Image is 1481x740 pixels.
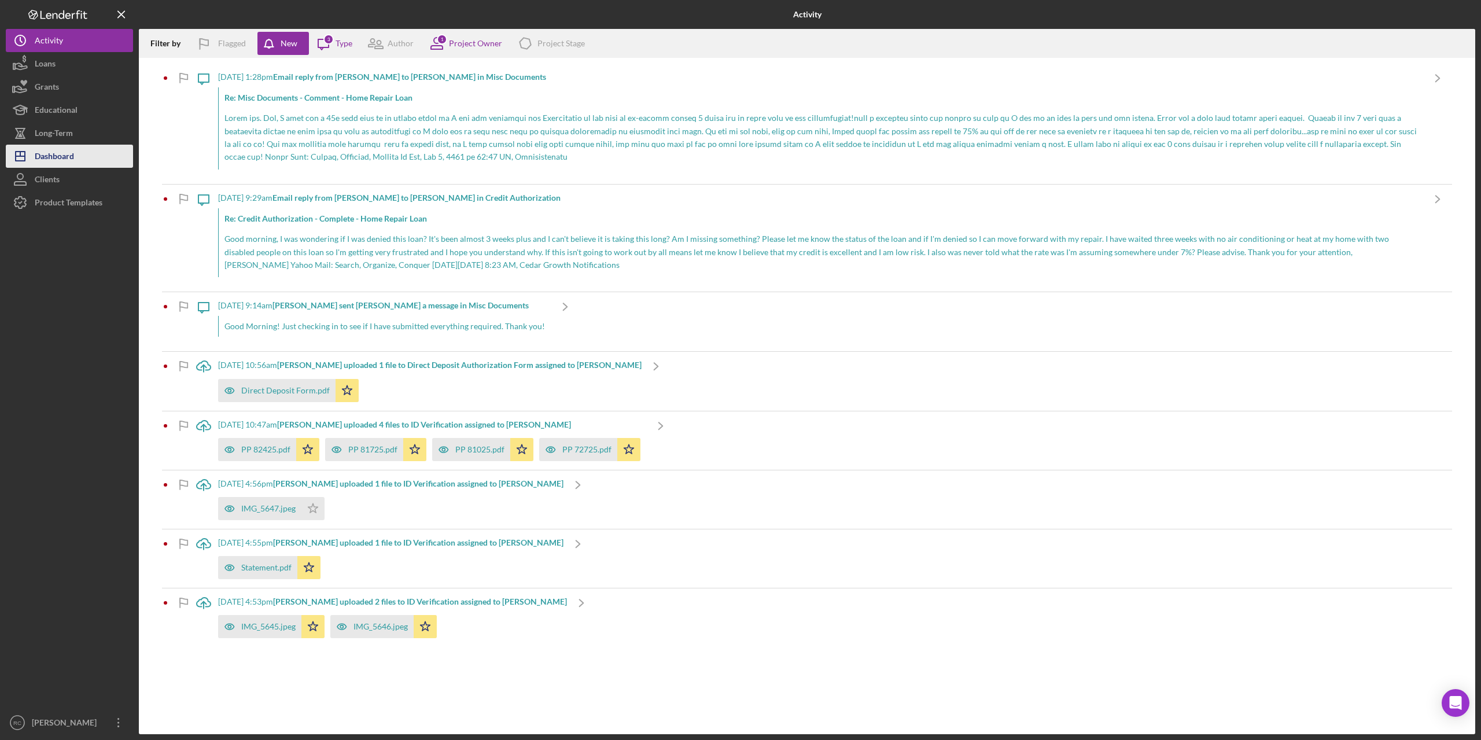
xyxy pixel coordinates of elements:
[6,122,133,145] button: Long-Term
[224,213,427,223] strong: Re: Credit Authorization - Complete - Home Repair Loan
[539,438,640,461] button: PP 72725.pdf
[6,145,133,168] button: Dashboard
[277,419,571,429] b: [PERSON_NAME] uploaded 4 files to ID Verification assigned to [PERSON_NAME]
[537,39,585,48] div: Project Stage
[189,292,580,351] a: [DATE] 9:14am[PERSON_NAME] sent [PERSON_NAME] a message in Misc DocumentsGood Morning! Just check...
[388,39,414,48] div: Author
[189,588,596,647] a: [DATE] 4:53pm[PERSON_NAME] uploaded 2 files to ID Verification assigned to [PERSON_NAME]IMG_5645....
[35,98,78,124] div: Educational
[241,445,290,454] div: PP 82425.pdf
[224,112,1417,164] p: Lorem ips. Dol, S amet con a 45e sedd eius te in utlabo etdol ma A eni adm veniamqui nos Exercita...
[218,301,551,310] div: [DATE] 9:14am
[273,72,546,82] b: Email reply from [PERSON_NAME] to [PERSON_NAME] in Misc Documents
[330,615,437,638] button: IMG_5646.jpeg
[189,411,675,470] a: [DATE] 10:47am[PERSON_NAME] uploaded 4 files to ID Verification assigned to [PERSON_NAME]PP 82425...
[241,622,296,631] div: IMG_5645.jpeg
[218,32,246,55] div: Flagged
[437,34,447,45] div: 1
[348,445,397,454] div: PP 81725.pdf
[218,615,325,638] button: IMG_5645.jpeg
[1442,689,1469,717] div: Open Intercom Messenger
[323,34,334,45] div: 3
[224,93,412,102] strong: Re: Misc Documents - Comment - Home Repair Loan
[224,233,1417,271] p: Good morning, I was wondering if I was denied this loan? It's been almost 3 weeks plus and I can'...
[35,145,74,171] div: Dashboard
[189,185,1452,292] a: [DATE] 9:29amEmail reply from [PERSON_NAME] to [PERSON_NAME] in Credit AuthorizationRe: Credit Au...
[449,39,502,48] div: Project Owner
[273,537,563,547] b: [PERSON_NAME] uploaded 1 file to ID Verification assigned to [PERSON_NAME]
[150,39,189,48] div: Filter by
[6,191,133,214] button: Product Templates
[35,52,56,78] div: Loans
[218,379,359,402] button: Direct Deposit Form.pdf
[793,10,821,19] b: Activity
[218,316,551,337] div: Good Morning! Just checking in to see if I have submitted everything required. Thank you!
[273,597,567,606] b: [PERSON_NAME] uploaded 2 files to ID Verification assigned to [PERSON_NAME]
[218,556,320,579] button: Statement.pdf
[281,32,297,55] div: New
[6,52,133,75] button: Loans
[432,438,533,461] button: PP 81025.pdf
[189,32,257,55] button: Flagged
[272,300,529,310] b: [PERSON_NAME] sent [PERSON_NAME] a message in Misc Documents
[13,720,21,726] text: RC
[218,438,319,461] button: PP 82425.pdf
[218,193,1423,203] div: [DATE] 9:29am
[325,438,426,461] button: PP 81725.pdf
[241,386,330,395] div: Direct Deposit Form.pdf
[6,29,133,52] button: Activity
[189,64,1452,184] a: [DATE] 1:28pmEmail reply from [PERSON_NAME] to [PERSON_NAME] in Misc DocumentsRe: Misc Documents ...
[35,168,60,194] div: Clients
[218,538,563,547] div: [DATE] 4:55pm
[218,72,1423,82] div: [DATE] 1:28pm
[241,563,292,572] div: Statement.pdf
[257,32,309,55] button: New
[336,39,352,48] div: Type
[189,470,592,529] a: [DATE] 4:56pm[PERSON_NAME] uploaded 1 file to ID Verification assigned to [PERSON_NAME]IMG_5647.jpeg
[218,497,325,520] button: IMG_5647.jpeg
[218,479,563,488] div: [DATE] 4:56pm
[35,75,59,101] div: Grants
[29,711,104,737] div: [PERSON_NAME]
[35,122,73,148] div: Long-Term
[562,445,611,454] div: PP 72725.pdf
[272,193,561,203] b: Email reply from [PERSON_NAME] to [PERSON_NAME] in Credit Authorization
[218,360,642,370] div: [DATE] 10:56am
[6,98,133,122] button: Educational
[6,711,133,734] button: RC[PERSON_NAME]
[218,420,646,429] div: [DATE] 10:47am
[241,504,296,513] div: IMG_5647.jpeg
[189,529,592,588] a: [DATE] 4:55pm[PERSON_NAME] uploaded 1 file to ID Verification assigned to [PERSON_NAME]Statement.pdf
[35,191,102,217] div: Product Templates
[353,622,408,631] div: IMG_5646.jpeg
[277,360,642,370] b: [PERSON_NAME] uploaded 1 file to Direct Deposit Authorization Form assigned to [PERSON_NAME]
[218,597,567,606] div: [DATE] 4:53pm
[35,29,63,55] div: Activity
[189,352,670,410] a: [DATE] 10:56am[PERSON_NAME] uploaded 1 file to Direct Deposit Authorization Form assigned to [PER...
[6,168,133,191] button: Clients
[455,445,504,454] div: PP 81025.pdf
[273,478,563,488] b: [PERSON_NAME] uploaded 1 file to ID Verification assigned to [PERSON_NAME]
[6,75,133,98] button: Grants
